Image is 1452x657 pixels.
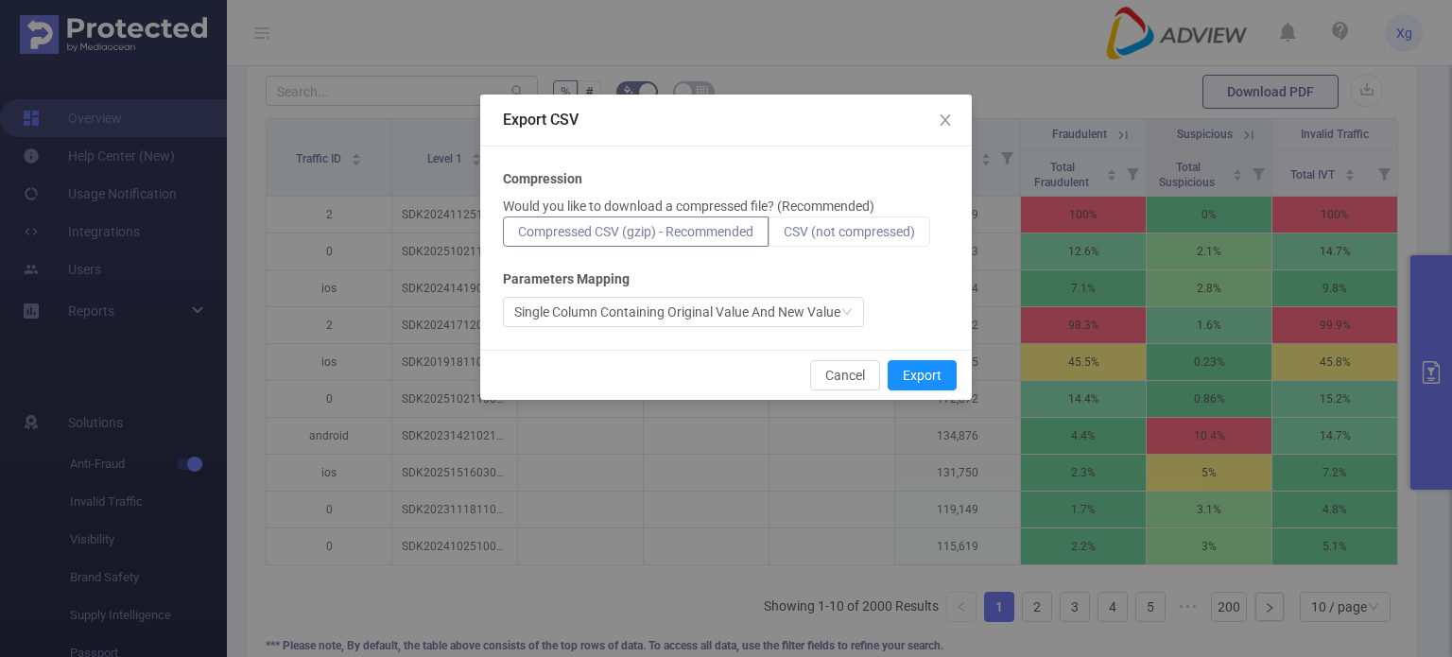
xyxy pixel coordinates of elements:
[938,112,953,128] i: icon: close
[503,169,582,189] b: Compression
[503,110,949,130] div: Export CSV
[518,224,753,239] span: Compressed CSV (gzip) - Recommended
[784,224,915,239] span: CSV (not compressed)
[888,360,957,390] button: Export
[841,306,853,320] i: icon: down
[810,360,880,390] button: Cancel
[514,298,840,326] div: Single Column Containing Original Value And New Value
[503,197,874,216] p: Would you like to download a compressed file? (Recommended)
[503,269,630,289] b: Parameters Mapping
[919,95,972,147] button: Close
